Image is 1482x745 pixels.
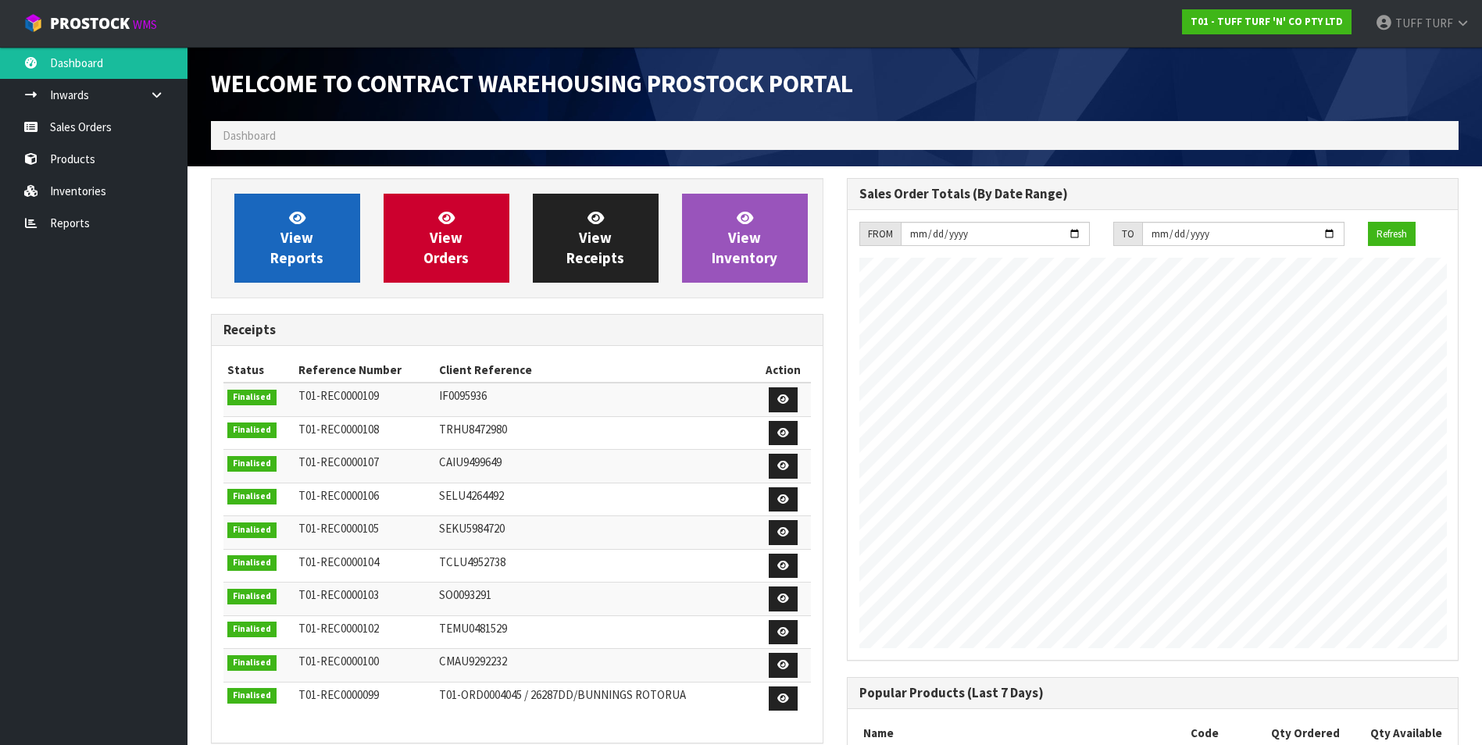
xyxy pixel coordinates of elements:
small: WMS [133,17,157,32]
a: ViewInventory [682,194,808,283]
span: TUFF TURF [1395,16,1453,30]
span: Finalised [227,555,277,571]
span: Finalised [227,390,277,405]
span: T01-REC0000103 [298,587,379,602]
span: T01-REC0000108 [298,422,379,437]
span: CAIU9499649 [439,454,502,469]
span: SO0093291 [439,587,491,602]
h3: Popular Products (Last 7 Days) [859,686,1447,700]
span: T01-ORD0004045 / 26287DD/BUNNINGS ROTORUA [439,687,686,702]
button: Refresh [1368,222,1416,247]
th: Client Reference [435,358,756,383]
span: Finalised [227,655,277,671]
span: SEKU5984720 [439,521,505,536]
div: TO [1113,222,1142,247]
div: FROM [859,222,901,247]
th: Status [223,358,295,383]
span: TCLU4952738 [439,554,505,569]
h3: Sales Order Totals (By Date Range) [859,187,1447,201]
h3: Receipts [223,323,811,337]
span: Finalised [227,522,277,538]
span: T01-REC0000102 [298,621,379,636]
span: T01-REC0000105 [298,521,379,536]
span: CMAU9292232 [439,654,507,668]
span: TRHU8472980 [439,422,507,437]
span: View Receipts [566,209,624,267]
span: SELU4264492 [439,488,504,503]
span: View Orders [423,209,469,267]
a: ViewOrders [384,194,509,283]
span: View Reports [270,209,323,267]
span: Finalised [227,622,277,637]
span: TEMU0481529 [439,621,507,636]
th: Reference Number [295,358,434,383]
strong: T01 - TUFF TURF 'N' CO PTY LTD [1191,15,1343,28]
a: ViewReceipts [533,194,659,283]
span: Finalised [227,422,277,438]
a: ViewReports [234,194,360,283]
span: Dashboard [223,128,276,143]
span: T01-REC0000106 [298,488,379,503]
th: Action [756,358,810,383]
span: ProStock [50,13,130,34]
span: T01-REC0000100 [298,654,379,668]
span: Finalised [227,589,277,604]
span: Finalised [227,456,277,472]
span: View Inventory [712,209,777,267]
span: Finalised [227,489,277,504]
span: T01-REC0000099 [298,687,379,702]
span: IF0095936 [439,388,487,403]
span: T01-REC0000107 [298,454,379,469]
span: Welcome to Contract Warehousing ProStock Portal [211,68,853,99]
img: cube-alt.png [23,13,43,33]
span: T01-REC0000104 [298,554,379,569]
span: Finalised [227,688,277,704]
span: T01-REC0000109 [298,388,379,403]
